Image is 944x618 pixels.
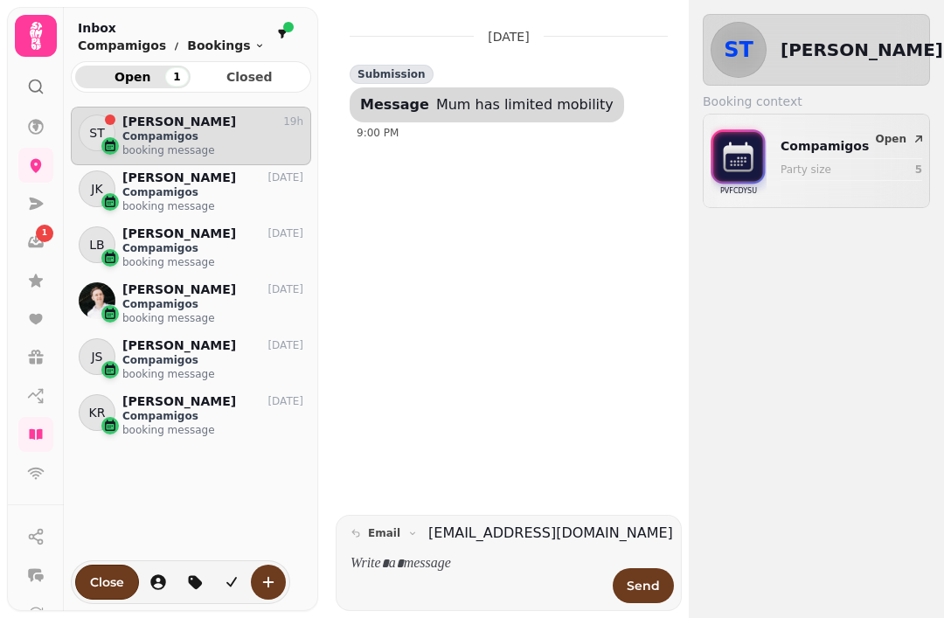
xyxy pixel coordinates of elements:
[711,122,922,200] div: bookings-iconPVFCDYSUCompamigosParty size5Open
[267,338,303,352] p: [DATE]
[272,24,293,45] button: filter
[122,297,303,311] p: Compamigos
[214,565,249,600] button: is-read
[122,241,303,255] p: Compamigos
[267,170,303,184] p: [DATE]
[720,183,757,200] p: PVFCDYSU
[89,71,177,83] span: Open
[122,353,303,367] p: Compamigos
[91,180,102,198] span: JK
[267,282,303,296] p: [DATE]
[267,394,303,408] p: [DATE]
[724,39,753,60] span: ST
[344,523,425,544] button: email
[89,124,104,142] span: ST
[206,71,294,83] span: Closed
[89,404,106,421] span: KR
[122,170,236,185] p: [PERSON_NAME]
[122,338,236,353] p: [PERSON_NAME]
[122,282,236,297] p: [PERSON_NAME]
[876,134,906,144] span: Open
[781,163,879,177] p: Party size
[703,93,930,110] label: Booking context
[78,37,166,54] p: Compamigos
[122,423,303,437] p: booking message
[18,225,53,260] a: 1
[122,255,303,269] p: booking message
[711,122,767,197] img: bookings-icon
[122,143,303,157] p: booking message
[177,565,212,600] button: tag-thread
[122,394,236,409] p: [PERSON_NAME]
[781,38,943,62] h2: [PERSON_NAME]
[428,523,673,544] a: [EMAIL_ADDRESS][DOMAIN_NAME]
[122,115,236,129] p: [PERSON_NAME]
[488,28,529,45] p: [DATE]
[360,94,429,115] div: Message
[42,227,47,240] span: 1
[781,137,879,155] p: Compamigos
[627,580,660,592] span: Send
[90,576,124,588] span: Close
[78,19,265,37] h2: Inbox
[122,226,236,241] p: [PERSON_NAME]
[122,311,303,325] p: booking message
[75,66,191,88] button: Open1
[613,568,674,603] button: Send
[251,565,286,600] button: create-convo
[122,185,303,199] p: Compamigos
[122,409,303,423] p: Compamigos
[915,163,922,177] p: 5
[267,226,303,240] p: [DATE]
[91,348,102,365] span: JS
[122,199,303,213] p: booking message
[165,67,188,87] div: 1
[436,94,614,115] div: Mum has limited mobility
[187,37,264,54] button: Bookings
[79,282,115,319] img: Peter Evans
[283,115,303,128] p: 19h
[71,107,311,603] div: grid
[89,236,104,253] span: LB
[192,66,308,88] button: Closed
[75,565,139,600] button: Close
[350,65,434,84] div: Submission
[869,128,933,149] button: Open
[122,367,303,381] p: booking message
[122,129,303,143] p: Compamigos
[357,126,626,140] div: 9:00 PM
[78,37,265,54] nav: breadcrumb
